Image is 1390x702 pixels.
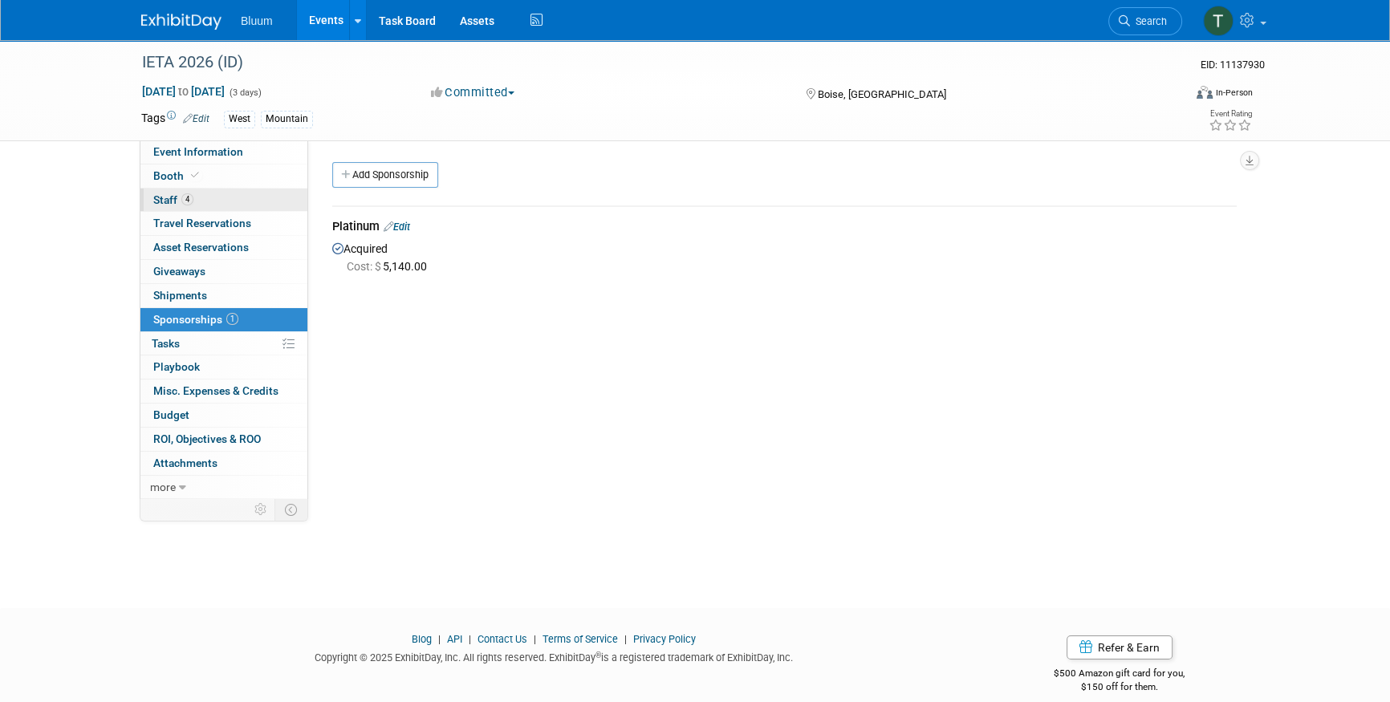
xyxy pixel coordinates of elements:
[1209,110,1252,118] div: Event Rating
[228,87,262,98] span: (3 days)
[1201,59,1265,71] span: Event ID: 11137930
[176,85,191,98] span: to
[140,379,307,403] a: Misc. Expenses & Credits
[332,162,438,188] a: Add Sponsorship
[181,193,193,205] span: 4
[141,110,209,128] td: Tags
[633,633,696,645] a: Privacy Policy
[465,633,475,645] span: |
[226,313,238,325] span: 1
[1215,87,1253,99] div: In-Person
[1108,7,1182,35] a: Search
[140,476,307,499] a: more
[990,656,1250,693] div: $500 Amazon gift card for you,
[384,221,410,233] a: Edit
[153,457,217,469] span: Attachments
[153,289,207,302] span: Shipments
[332,218,1237,238] div: Platinum
[153,169,202,182] span: Booth
[543,633,618,645] a: Terms of Service
[140,284,307,307] a: Shipments
[1067,635,1173,659] a: Refer & Earn
[140,332,307,355] a: Tasks
[153,145,243,158] span: Event Information
[141,14,222,30] img: ExhibitDay
[140,452,307,475] a: Attachments
[140,404,307,427] a: Budget
[191,171,199,180] i: Booth reservation complete
[1197,86,1213,99] img: Format-Inperson.png
[140,164,307,188] a: Booth
[140,189,307,212] a: Staff4
[153,193,193,206] span: Staff
[141,647,966,665] div: Copyright © 2025 ExhibitDay, Inc. All rights reserved. ExhibitDay is a registered trademark of Ex...
[153,265,205,278] span: Giveaways
[425,84,521,101] button: Committed
[275,499,308,520] td: Toggle Event Tabs
[241,14,273,27] span: Bluum
[136,48,1158,77] div: IETA 2026 (ID)
[620,633,631,645] span: |
[447,633,462,645] a: API
[150,481,176,493] span: more
[1130,15,1167,27] span: Search
[140,428,307,451] a: ROI, Objectives & ROO
[183,113,209,124] a: Edit
[1087,83,1253,108] div: Event Format
[140,355,307,379] a: Playbook
[140,236,307,259] a: Asset Reservations
[153,360,200,373] span: Playbook
[140,212,307,235] a: Travel Reservations
[153,313,238,326] span: Sponsorships
[347,260,383,273] span: Cost: $
[434,633,445,645] span: |
[412,633,432,645] a: Blog
[140,140,307,164] a: Event Information
[261,111,313,128] div: Mountain
[347,260,433,273] span: 5,140.00
[141,84,226,99] span: [DATE] [DATE]
[332,238,1237,274] div: Acquired
[1203,6,1234,36] img: Taylor Bradley
[153,384,278,397] span: Misc. Expenses & Credits
[140,260,307,283] a: Giveaways
[153,217,251,229] span: Travel Reservations
[247,499,275,520] td: Personalize Event Tab Strip
[817,88,945,100] span: Boise, [GEOGRAPHIC_DATA]
[224,111,255,128] div: West
[153,408,189,421] span: Budget
[530,633,540,645] span: |
[478,633,527,645] a: Contact Us
[153,432,261,445] span: ROI, Objectives & ROO
[595,651,601,659] sup: ®
[152,337,180,350] span: Tasks
[140,308,307,331] a: Sponsorships1
[153,241,249,254] span: Asset Reservations
[990,680,1250,694] div: $150 off for them.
